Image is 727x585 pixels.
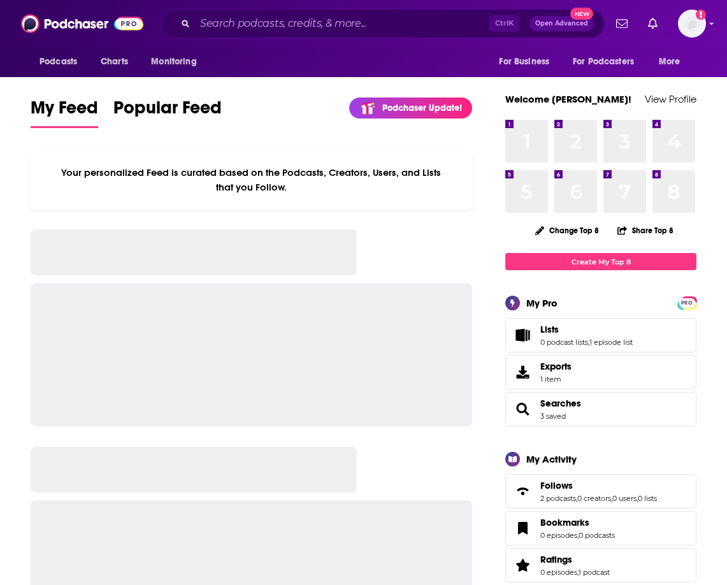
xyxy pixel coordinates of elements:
a: PRO [679,298,695,307]
a: Bookmarks [510,519,535,537]
a: View Profile [645,93,696,105]
button: Open AdvancedNew [529,16,594,31]
a: Ratings [510,556,535,574]
span: Popular Feed [113,97,222,126]
a: 0 podcast lists [540,338,588,347]
a: Show notifications dropdown [643,13,663,34]
span: For Business [499,53,549,71]
a: Bookmarks [540,517,615,528]
button: open menu [565,50,652,74]
a: Charts [92,50,136,74]
span: More [659,53,680,71]
svg: Add a profile image [696,10,706,20]
a: Follows [540,480,657,491]
span: Ratings [540,554,572,565]
img: User Profile [678,10,706,38]
button: Show profile menu [678,10,706,38]
p: Podchaser Update! [382,103,462,113]
span: , [576,494,577,503]
img: Podchaser - Follow, Share and Rate Podcasts [21,11,143,36]
a: 3 saved [540,412,566,421]
span: Exports [510,363,535,381]
span: , [637,494,638,503]
span: Exports [540,361,572,372]
span: Open Advanced [535,20,588,27]
button: open menu [490,50,565,74]
span: Logged in as Ashley_Beenen [678,10,706,38]
div: My Activity [526,453,577,465]
span: , [588,338,589,347]
a: My Feed [31,97,98,128]
span: PRO [679,298,695,308]
span: Bookmarks [505,511,696,545]
span: Follows [505,474,696,509]
button: open menu [650,50,696,74]
span: Searches [505,392,696,426]
a: Ratings [540,554,610,565]
span: Follows [540,480,573,491]
div: Your personalized Feed is curated based on the Podcasts, Creators, Users, and Lists that you Follow. [31,151,472,209]
span: Lists [505,318,696,352]
a: Follows [510,482,535,500]
button: Share Top 8 [617,218,674,243]
a: Searches [540,398,581,409]
span: Lists [540,324,559,335]
input: Search podcasts, credits, & more... [195,13,489,34]
span: , [611,494,612,503]
button: open menu [31,50,94,74]
a: 1 podcast [579,568,610,577]
span: Charts [101,53,128,71]
a: 0 podcasts [579,531,615,540]
a: 0 episodes [540,568,577,577]
a: Welcome [PERSON_NAME]! [505,93,631,105]
a: Lists [510,326,535,344]
span: Monitoring [151,53,196,71]
a: Exports [505,355,696,389]
span: My Feed [31,97,98,126]
div: My Pro [526,297,558,309]
span: , [577,568,579,577]
span: Ctrl K [489,15,519,32]
div: Search podcasts, credits, & more... [160,9,605,38]
a: Create My Top 8 [505,253,696,270]
a: 1 episode list [589,338,633,347]
button: open menu [142,50,213,74]
span: 1 item [540,375,572,384]
a: 0 episodes [540,531,577,540]
a: Show notifications dropdown [611,13,633,34]
a: Popular Feed [113,97,222,128]
span: Bookmarks [540,517,589,528]
button: Change Top 8 [528,222,607,238]
span: Ratings [505,548,696,582]
a: 0 lists [638,494,657,503]
span: , [577,531,579,540]
a: 2 podcasts [540,494,576,503]
span: For Podcasters [573,53,634,71]
a: 0 creators [577,494,611,503]
a: 0 users [612,494,637,503]
span: Podcasts [40,53,77,71]
a: Lists [540,324,633,335]
span: New [570,8,593,20]
a: Searches [510,400,535,418]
